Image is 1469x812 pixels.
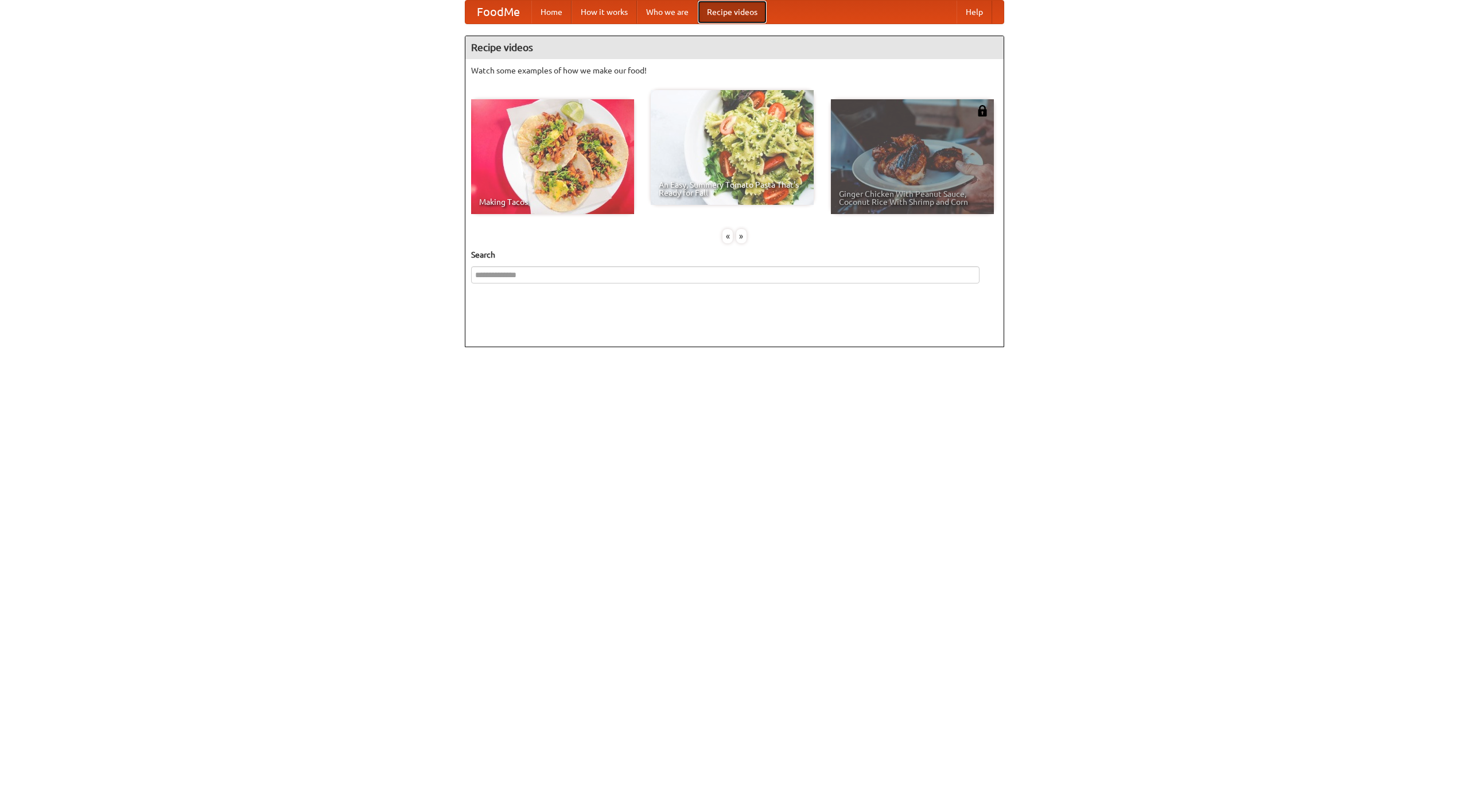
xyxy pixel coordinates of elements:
a: How it works [572,1,637,24]
a: An Easy, Summery Tomato Pasta That's Ready for Fall [651,90,814,205]
a: Home [531,1,572,24]
a: Making Tacos [471,99,634,214]
h5: Search [471,249,998,261]
a: FoodMe [465,1,531,24]
a: Recipe videos [698,1,767,24]
span: Making Tacos [479,198,626,206]
span: An Easy, Summery Tomato Pasta That's Ready for Fall [659,181,806,197]
div: » [736,229,747,243]
div: « [722,229,733,243]
p: Watch some examples of how we make our food! [471,65,998,76]
img: 483408.png [977,105,988,116]
h4: Recipe videos [465,36,1004,59]
a: Help [957,1,992,24]
a: Who we are [637,1,698,24]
